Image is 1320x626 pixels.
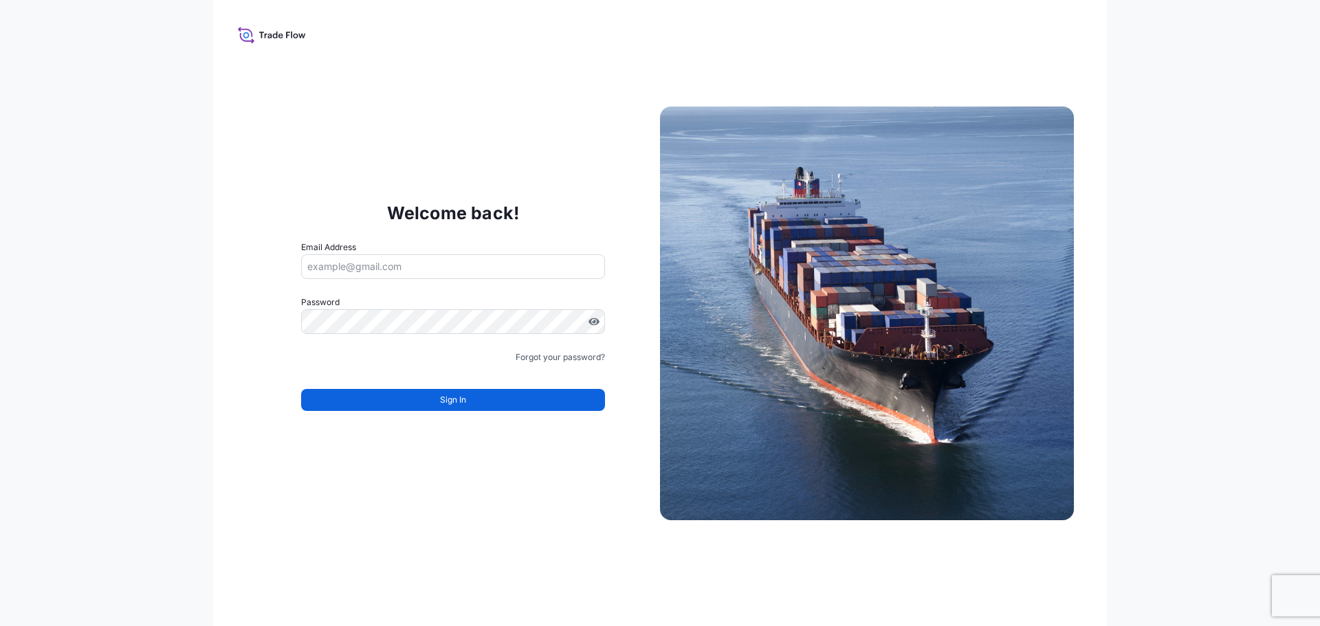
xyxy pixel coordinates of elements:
[440,393,466,407] span: Sign In
[301,254,605,279] input: example@gmail.com
[660,107,1074,520] img: Ship illustration
[301,241,356,254] label: Email Address
[301,295,605,309] label: Password
[387,202,520,224] p: Welcome back!
[301,389,605,411] button: Sign In
[588,316,599,327] button: Show password
[516,350,605,364] a: Forgot your password?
